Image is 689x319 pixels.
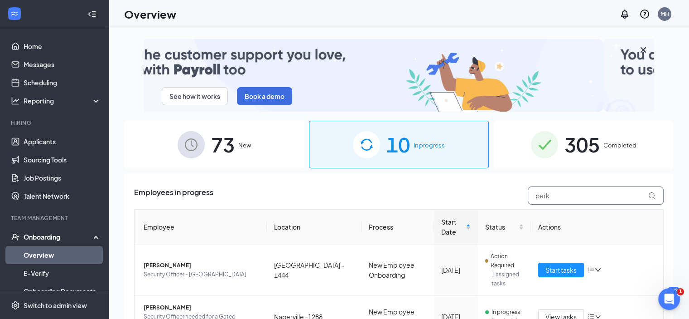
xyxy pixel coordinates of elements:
a: Home [24,37,101,55]
h1: Overview [124,6,176,22]
svg: QuestionInfo [639,9,650,20]
span: [PERSON_NAME] [144,261,260,270]
span: In progress [491,308,520,317]
th: Process [361,210,434,245]
span: down [595,267,601,273]
span: [PERSON_NAME] [144,303,260,312]
input: Search by Name, Job Posting, or Process [528,186,664,205]
button: Book a demo [237,87,292,105]
svg: Analysis [11,96,20,105]
td: New Employee Onboarding [361,245,434,296]
span: 1 [677,288,684,295]
svg: WorkstreamLogo [10,9,19,18]
button: Start tasks [538,263,584,277]
a: E-Verify [24,264,101,282]
th: Status [478,210,531,245]
button: See how it works [162,87,228,105]
span: Action Required [491,252,524,270]
span: 305 [564,129,600,160]
a: Applicants [24,133,101,151]
th: Employee [135,210,267,245]
th: Actions [531,210,663,245]
span: In progress [414,141,445,150]
div: [DATE] [441,265,471,275]
div: Reporting [24,96,101,105]
a: Onboarding Documents [24,282,101,300]
span: 73 [211,129,235,160]
td: [GEOGRAPHIC_DATA] - 1444 [267,245,361,296]
span: 1 assigned tasks [491,270,524,288]
span: Completed [603,141,636,150]
span: Employees in progress [134,186,213,205]
img: payroll-small.gif [144,39,654,112]
svg: UserCheck [11,232,20,241]
a: Overview [24,246,101,264]
span: New [238,141,251,150]
span: Start tasks [545,265,577,275]
svg: Notifications [619,9,630,20]
div: 182 [667,287,680,294]
a: Job Postings [24,169,101,187]
span: Start Date [441,217,464,237]
span: bars [588,266,595,274]
div: Onboarding [24,232,93,241]
a: Talent Network [24,187,101,205]
a: Scheduling [24,74,101,92]
th: Location [267,210,361,245]
a: Messages [24,55,101,74]
iframe: Intercom live chat [658,288,680,310]
div: MH [660,10,669,18]
svg: Settings [11,301,20,310]
svg: Collapse [87,10,96,19]
svg: Cross [638,44,649,55]
span: 10 [386,129,410,160]
span: Status [485,222,517,232]
div: Hiring [11,119,99,127]
div: Switch to admin view [24,301,87,310]
a: Sourcing Tools [24,151,101,169]
div: Team Management [11,214,99,222]
span: Security Officer - [GEOGRAPHIC_DATA] [144,270,260,279]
